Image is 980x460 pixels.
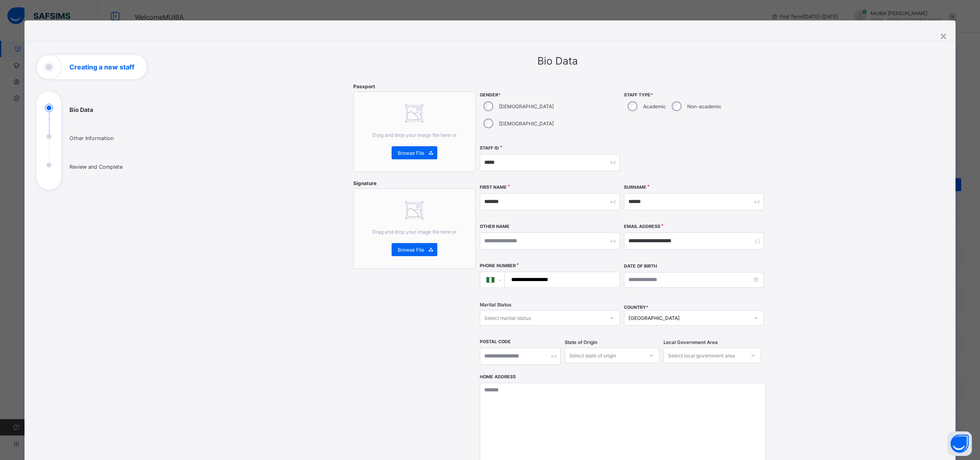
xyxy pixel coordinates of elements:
[398,150,424,156] span: Browse File
[624,185,646,190] label: Surname
[624,92,764,98] span: Staff Type
[372,132,457,138] span: Drag and drop your image file here or
[480,374,516,380] label: Home Address
[947,431,972,456] button: Open asap
[940,29,947,42] div: ×
[624,224,660,229] label: Email Address
[565,339,597,345] span: State of Origin
[353,83,375,89] span: Passport
[484,310,531,326] div: Select marital status
[480,145,499,151] label: Staff ID
[480,302,511,308] span: Marital Status
[480,339,511,344] label: Postal Code
[664,339,718,345] span: Local Government Area
[372,229,457,235] span: Drag and drop your image file here or
[628,315,749,321] div: [GEOGRAPHIC_DATA]
[569,348,616,363] div: Select state of origin
[687,103,722,109] label: Non-academic
[668,348,735,363] div: Select local government area
[353,92,476,172] div: Drag and drop your image file here orBrowse File
[353,188,476,269] div: Drag and drop your image file here orBrowse File
[480,224,510,229] label: Other Name
[624,305,648,310] span: COUNTRY
[480,263,516,268] label: Phone Number
[353,180,376,186] span: Signature
[537,55,578,67] span: Bio Data
[480,185,507,190] label: First Name
[624,263,657,269] label: Date of Birth
[480,92,620,98] span: Gender
[499,121,554,127] label: [DEMOGRAPHIC_DATA]
[499,103,554,109] label: [DEMOGRAPHIC_DATA]
[69,64,134,70] h1: Creating a new staff
[643,103,666,109] label: Academic
[398,247,424,253] span: Browse File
